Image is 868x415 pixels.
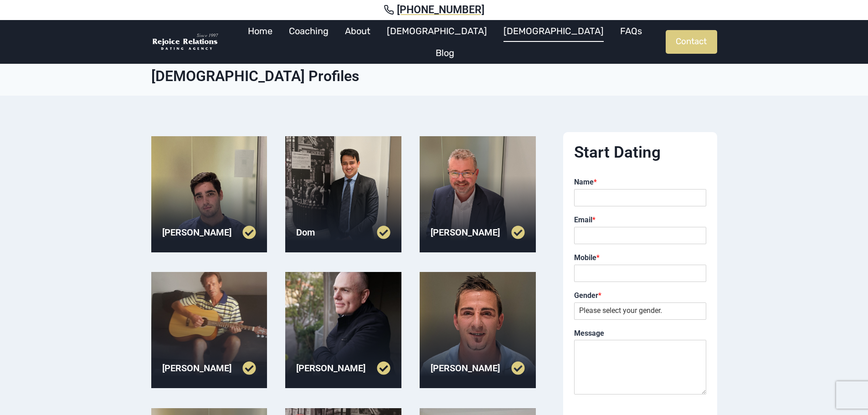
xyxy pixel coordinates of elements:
a: About [337,20,379,42]
nav: Primary [224,20,666,64]
h1: [DEMOGRAPHIC_DATA] Profiles [151,67,717,85]
a: Coaching [281,20,337,42]
input: Mobile [574,265,706,282]
label: Mobile [574,253,706,263]
a: [DEMOGRAPHIC_DATA] [495,20,612,42]
label: Email [574,215,706,225]
label: Gender [574,291,706,301]
label: Name [574,178,706,187]
a: Contact [666,30,717,54]
a: [PHONE_NUMBER] [11,4,857,16]
a: Home [240,20,281,42]
a: [DEMOGRAPHIC_DATA] [379,20,495,42]
label: Message [574,329,706,338]
h2: Start Dating [574,143,706,162]
span: [PHONE_NUMBER] [397,4,484,16]
img: Rejoice Relations [151,33,220,51]
a: Blog [427,42,462,64]
a: FAQs [612,20,650,42]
